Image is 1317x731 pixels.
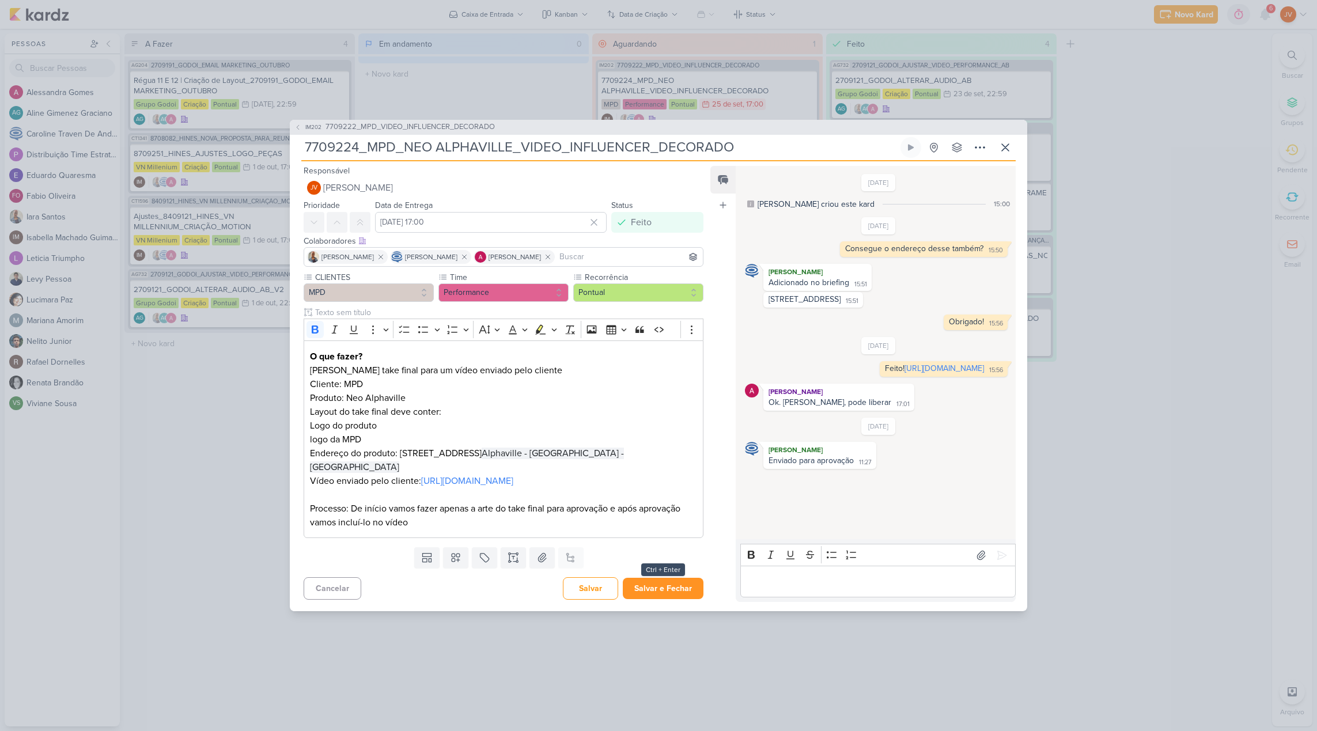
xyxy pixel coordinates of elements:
[391,251,403,263] img: Caroline Traven De Andrade
[304,235,703,247] div: Colaboradores
[304,577,361,600] button: Cancelar
[846,297,858,306] div: 15:51
[310,448,624,473] span: Alphaville - [GEOGRAPHIC_DATA] - [GEOGRAPHIC_DATA]
[304,177,703,198] button: JV [PERSON_NAME]
[311,185,317,191] p: JV
[859,458,872,467] div: 11:27
[307,181,321,195] div: Joney Viana
[438,283,569,302] button: Performance
[989,319,1003,328] div: 15:56
[375,212,607,233] input: Select a date
[308,251,319,263] img: Iara Santos
[949,317,984,327] div: Obrigado!
[304,200,340,210] label: Prioridade
[769,294,841,304] div: [STREET_ADDRESS]
[766,266,869,278] div: [PERSON_NAME]
[989,246,1003,255] div: 15:50
[766,444,874,456] div: [PERSON_NAME]
[766,386,912,397] div: [PERSON_NAME]
[641,563,685,576] div: Ctrl + Enter
[310,351,362,362] strong: O que fazer?
[584,271,703,283] label: Recorrência
[304,340,703,538] div: Editor editing area: main
[375,200,433,210] label: Data de Entrega
[489,252,541,262] span: [PERSON_NAME]
[313,306,703,319] input: Texto sem título
[769,278,849,287] div: Adicionado no briefing
[310,405,697,419] p: Layout do take final deve conter:
[631,215,652,229] div: Feito
[896,400,910,409] div: 17:01
[745,384,759,397] img: Alessandra Gomes
[740,566,1016,597] div: Editor editing area: main
[310,474,697,488] p: Vídeo enviado pelo cliente:
[769,397,891,407] div: Ok. [PERSON_NAME], pode liberar
[321,252,374,262] span: [PERSON_NAME]
[745,264,759,278] img: Caroline Traven De Andrade
[994,199,1010,209] div: 15:00
[557,250,701,264] input: Buscar
[854,280,867,289] div: 15:51
[310,377,697,405] p: Cliente: MPD Produto: Neo Alphaville
[294,122,495,133] button: IM202 7709222_MPD_VIDEO_INFLUENCER_DECORADO
[449,271,569,283] label: Time
[326,122,495,133] span: 7709222_MPD_VIDEO_INFLUENCER_DECORADO
[885,363,984,373] div: Feito!
[314,271,434,283] label: CLIENTES
[304,123,323,131] span: IM202
[573,283,703,302] button: Pontual
[758,198,875,210] div: [PERSON_NAME] criou este kard
[310,419,697,474] p: Logo do produto logo da MPD Endereço do produto: [STREET_ADDRESS]
[563,577,618,600] button: Salvar
[989,366,1003,375] div: 15:56
[745,442,759,456] img: Caroline Traven De Andrade
[611,212,703,233] button: Feito
[905,363,984,373] a: [URL][DOMAIN_NAME]
[310,363,697,377] p: [PERSON_NAME] take final para um vídeo enviado pelo cliente
[906,143,915,152] div: Ligar relógio
[310,502,697,529] p: Processo: De início vamos fazer apenas a arte do take final para aprovação e após aprovação vamos...
[304,283,434,302] button: MPD
[740,544,1016,566] div: Editor toolbar
[769,456,854,465] div: Enviado para aprovação
[845,244,983,253] div: Consegue o endereço desse também?
[301,137,898,158] input: Kard Sem Título
[475,251,486,263] img: Alessandra Gomes
[611,200,633,210] label: Status
[623,578,703,599] button: Salvar e Fechar
[304,166,350,176] label: Responsável
[323,181,393,195] span: [PERSON_NAME]
[405,252,457,262] span: [PERSON_NAME]
[421,475,513,487] a: [URL][DOMAIN_NAME]
[304,319,703,341] div: Editor toolbar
